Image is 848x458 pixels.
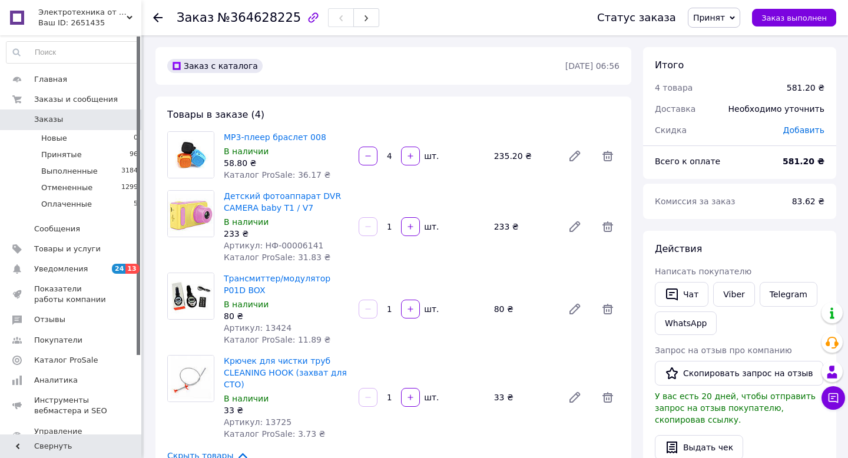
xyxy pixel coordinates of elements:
[177,11,214,25] span: Заказ
[112,264,125,274] span: 24
[41,182,92,193] span: Отмененные
[168,356,214,401] img: Крючек для чистки труб CLEANING HOOK (захват для СТО)
[224,394,269,403] span: В наличии
[38,7,127,18] span: Электротехника от Производителя Sales-DC
[224,132,326,142] a: MP3-плеер браслет 008
[693,13,725,22] span: Принят
[224,217,269,227] span: В наличии
[421,391,440,403] div: шт.
[224,253,330,262] span: Каталог ProSale: 31.83 ₴
[167,59,263,73] div: Заказ с каталога
[34,74,67,85] span: Главная
[34,94,118,105] span: Заказы и сообщения
[655,282,708,307] button: Чат
[489,218,558,235] div: 233 ₴
[565,61,620,71] time: [DATE] 06:56
[168,191,214,237] img: Детский фотоаппарат DVR CAMERA baby T1 / V7
[563,144,587,168] a: Редактировать
[34,264,88,274] span: Уведомления
[713,282,754,307] a: Viber
[34,426,109,447] span: Управление сайтом
[421,303,440,315] div: шт.
[168,273,214,319] img: Трансмиттер/модулятор P01D BOX
[655,59,684,71] span: Итого
[34,375,78,386] span: Аналитика
[489,389,558,406] div: 33 ₴
[783,157,824,166] b: 581.20 ₴
[34,284,109,305] span: Показатели работы компании
[153,12,163,24] div: Вернуться назад
[34,355,98,366] span: Каталог ProSale
[41,166,98,177] span: Выполненные
[563,297,587,321] a: Редактировать
[224,147,269,156] span: В наличии
[121,182,138,193] span: 1299
[224,310,349,322] div: 80 ₴
[224,429,325,439] span: Каталог ProSale: 3.73 ₴
[34,314,65,325] span: Отзывы
[761,14,827,22] span: Заказ выполнен
[6,42,138,63] input: Поиск
[34,114,63,125] span: Заказы
[217,11,301,25] span: №364628225
[421,221,440,233] div: шт.
[34,395,109,416] span: Инструменты вебмастера и SEO
[130,150,138,160] span: 96
[655,311,717,335] a: WhatsApp
[655,243,702,254] span: Действия
[224,335,330,344] span: Каталог ProSale: 11.89 ₴
[38,18,141,28] div: Ваш ID: 2651435
[41,199,92,210] span: Оплаченные
[721,96,832,122] div: Необходимо уточнить
[224,191,341,213] a: Детский фотоаппарат DVR CAMERA baby T1 / V7
[783,125,824,135] span: Добавить
[224,228,349,240] div: 233 ₴
[596,386,620,409] span: Удалить
[655,267,751,276] span: Написать покупателю
[41,133,67,144] span: Новые
[224,274,330,295] a: Трансмиттер/модулятор P01D BOX
[655,104,695,114] span: Доставка
[489,301,558,317] div: 80 ₴
[134,199,138,210] span: 5
[563,386,587,409] a: Редактировать
[655,346,792,355] span: Запрос на отзыв про компанию
[167,109,264,120] span: Товары в заказе (4)
[34,335,82,346] span: Покупатели
[224,356,347,389] a: Крючек для чистки труб CLEANING HOOK (захват для СТО)
[821,386,845,410] button: Чат с покупателем
[224,404,349,416] div: 33 ₴
[224,300,269,309] span: В наличии
[224,157,349,169] div: 58.80 ₴
[655,197,736,206] span: Комиссия за заказ
[224,417,291,427] span: Артикул: 13725
[34,224,80,234] span: Сообщения
[655,125,687,135] span: Скидка
[760,282,817,307] a: Telegram
[224,241,323,250] span: Артикул: НФ-00006141
[224,170,330,180] span: Каталог ProSale: 36.17 ₴
[168,132,214,178] img: MP3-плеер браслет 008
[597,12,676,24] div: Статус заказа
[655,391,816,424] span: У вас есть 20 дней, чтобы отправить запрос на отзыв покупателю, скопировав ссылку.
[125,264,139,274] span: 13
[563,215,587,238] a: Редактировать
[224,323,291,333] span: Артикул: 13424
[596,215,620,238] span: Удалить
[787,82,824,94] div: 581.20 ₴
[655,361,823,386] button: Скопировать запрос на отзыв
[121,166,138,177] span: 3184
[792,197,824,206] span: 83.62 ₴
[34,244,101,254] span: Товары и услуги
[752,9,836,26] button: Заказ выполнен
[596,144,620,168] span: Удалить
[41,150,82,160] span: Принятые
[655,157,720,166] span: Всего к оплате
[489,148,558,164] div: 235.20 ₴
[596,297,620,321] span: Удалить
[655,83,693,92] span: 4 товара
[134,133,138,144] span: 0
[421,150,440,162] div: шт.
